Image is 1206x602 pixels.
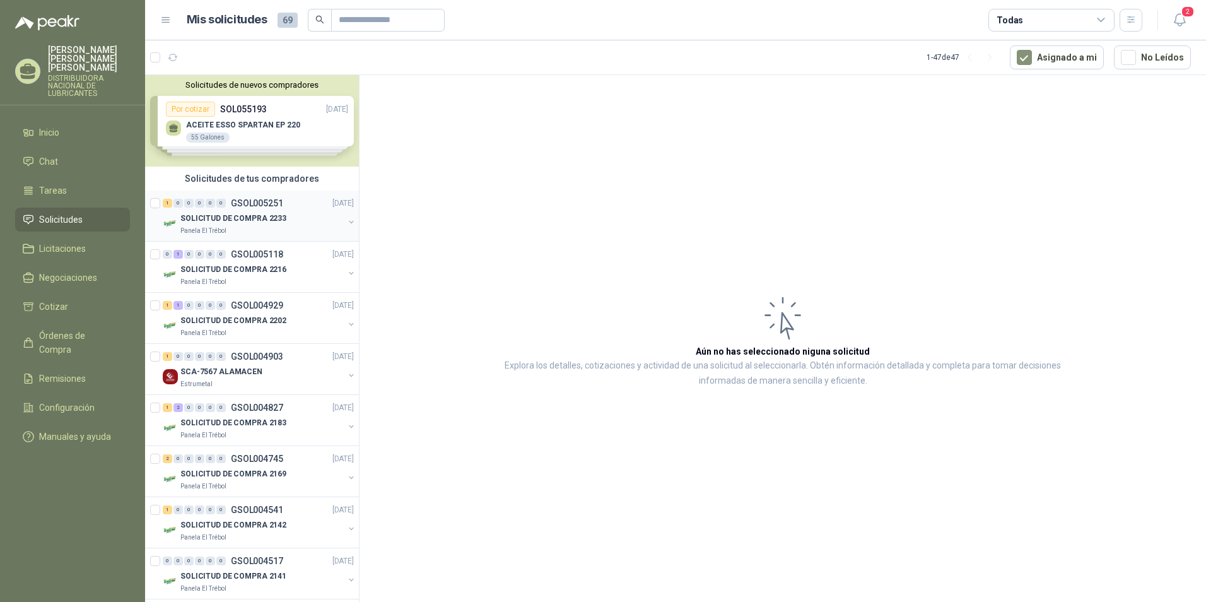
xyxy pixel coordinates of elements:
[163,553,356,594] a: 0 0 0 0 0 0 GSOL004517[DATE] Company LogoSOLICITUD DE COMPRA 2141Panela El Trébol
[163,199,172,208] div: 1
[332,555,354,567] p: [DATE]
[48,74,130,97] p: DISTRIBUIDORA NACIONAL DE LUBRICANTES
[206,250,215,259] div: 0
[163,349,356,389] a: 1 0 0 0 0 0 GSOL004903[DATE] Company LogoSCA-7567 ALAMACENEstrumetal
[39,401,95,415] span: Configuración
[15,266,130,290] a: Negociaciones
[231,403,283,412] p: GSOL004827
[184,199,194,208] div: 0
[332,402,354,414] p: [DATE]
[39,372,86,386] span: Remisiones
[163,301,172,310] div: 1
[195,505,204,514] div: 0
[206,505,215,514] div: 0
[180,213,286,225] p: SOLICITUD DE COMPRA 2233
[180,570,286,582] p: SOLICITUD DE COMPRA 2141
[180,468,286,480] p: SOLICITUD DE COMPRA 2169
[1181,6,1195,18] span: 2
[39,300,68,314] span: Cotizar
[173,199,183,208] div: 0
[15,208,130,232] a: Solicitudes
[39,329,118,357] span: Órdenes de Compra
[206,454,215,463] div: 0
[180,264,286,276] p: SOLICITUD DE COMPRA 2216
[206,352,215,361] div: 0
[195,352,204,361] div: 0
[173,403,183,412] div: 2
[231,557,283,565] p: GSOL004517
[145,75,359,167] div: Solicitudes de nuevos compradoresPor cotizarSOL055193[DATE] ACEITE ESSO SPARTAN EP 22055 GalonesP...
[216,403,226,412] div: 0
[39,155,58,168] span: Chat
[184,352,194,361] div: 0
[163,216,178,231] img: Company Logo
[195,301,204,310] div: 0
[206,199,215,208] div: 0
[15,237,130,261] a: Licitaciones
[15,396,130,420] a: Configuración
[184,301,194,310] div: 0
[173,250,183,259] div: 1
[206,403,215,412] div: 0
[145,167,359,191] div: Solicitudes de tus compradores
[173,301,183,310] div: 1
[163,352,172,361] div: 1
[163,400,356,440] a: 1 2 0 0 0 0 GSOL004827[DATE] Company LogoSOLICITUD DE COMPRA 2183Panela El Trébol
[997,13,1023,27] div: Todas
[206,301,215,310] div: 0
[195,557,204,565] div: 0
[163,502,356,543] a: 1 0 0 0 0 0 GSOL004541[DATE] Company LogoSOLICITUD DE COMPRA 2142Panela El Trébol
[206,557,215,565] div: 0
[216,199,226,208] div: 0
[180,366,262,378] p: SCA-7567 ALAMACEN
[216,454,226,463] div: 0
[163,420,178,435] img: Company Logo
[1114,45,1191,69] button: No Leídos
[163,369,178,384] img: Company Logo
[173,505,183,514] div: 0
[184,454,194,463] div: 0
[216,505,226,514] div: 0
[195,250,204,259] div: 0
[15,179,130,203] a: Tareas
[315,15,324,24] span: search
[278,13,298,28] span: 69
[1168,9,1191,32] button: 2
[332,504,354,516] p: [DATE]
[332,198,354,210] p: [DATE]
[15,150,130,174] a: Chat
[15,425,130,449] a: Manuales y ayuda
[486,358,1080,389] p: Explora los detalles, cotizaciones y actividad de una solicitud al seleccionarla. Obtén informaci...
[184,250,194,259] div: 0
[163,267,178,282] img: Company Logo
[180,519,286,531] p: SOLICITUD DE COMPRA 2142
[180,481,226,492] p: Panela El Trébol
[1010,45,1104,69] button: Asignado a mi
[332,300,354,312] p: [DATE]
[216,352,226,361] div: 0
[332,453,354,465] p: [DATE]
[163,196,356,236] a: 1 0 0 0 0 0 GSOL005251[DATE] Company LogoSOLICITUD DE COMPRA 2233Panela El Trébol
[163,298,356,338] a: 1 1 0 0 0 0 GSOL004929[DATE] Company LogoSOLICITUD DE COMPRA 2202Panela El Trébol
[39,242,86,256] span: Licitaciones
[332,351,354,363] p: [DATE]
[180,417,286,429] p: SOLICITUD DE COMPRA 2183
[187,11,267,29] h1: Mis solicitudes
[39,213,83,227] span: Solicitudes
[180,533,226,543] p: Panela El Trébol
[163,574,178,589] img: Company Logo
[163,471,178,487] img: Company Logo
[15,295,130,319] a: Cotizar
[173,557,183,565] div: 0
[216,250,226,259] div: 0
[216,557,226,565] div: 0
[180,379,213,389] p: Estrumetal
[216,301,226,310] div: 0
[163,247,356,287] a: 0 1 0 0 0 0 GSOL005118[DATE] Company LogoSOLICITUD DE COMPRA 2216Panela El Trébol
[15,367,130,391] a: Remisiones
[39,184,67,198] span: Tareas
[184,505,194,514] div: 0
[180,328,226,338] p: Panela El Trébol
[15,121,130,145] a: Inicio
[195,199,204,208] div: 0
